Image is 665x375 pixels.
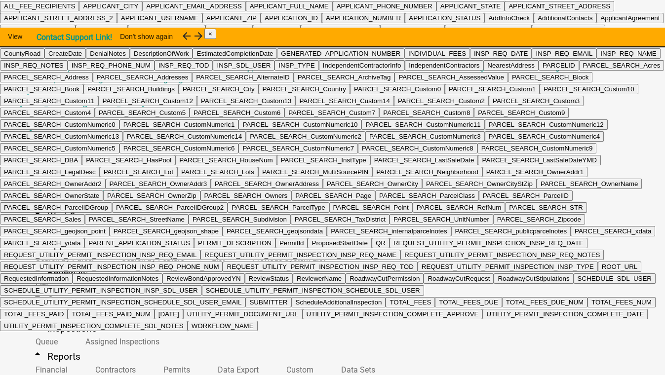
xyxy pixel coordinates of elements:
[208,30,212,37] span: ×
[486,168,584,176] ngb-highlight: PARCEL_SEARCH_OwnerAddr1
[4,85,79,93] ngb-highlight: PARCEL_SEARCH_Book
[4,299,241,306] ngb-highlight: SCHEDULE_UTILITY_PERMIT_INSPECTION_SCHEDULE_SDL_USER_EMAIL
[337,2,432,10] ngb-highlight: APPLICANT_PHONE_NUMBER
[281,50,400,57] ngb-highlight: GENERATED_APPLICATION_NUMBER
[99,109,186,116] ngb-highlight: PARCEL_SEARCH_Custom5
[489,121,604,128] ngb-highlight: PARCEL_SEARCH_CustomNumeric12
[4,133,119,140] ngb-highlight: PARCEL_SEARCH_CustomNumeric13
[146,2,241,10] ngb-highlight: APPLICANT_EMAIL_ADDRESS
[250,133,361,140] ngb-highlight: PARCEL_SEARCH_CustomNumeric2
[390,299,431,306] ngb-highlight: TOTAL_FEES
[376,239,386,247] ngb-highlight: QR
[187,310,299,318] ngb-highlight: UTILITY_PERMIT_DOCUMENT_URL
[4,239,80,247] ngb-highlight: PARCEL_SEARCH_ydata
[326,14,401,22] ngb-highlight: APPLICATION_NUMBER
[583,62,661,69] ngb-highlight: PARCEL_SEARCH_Acres
[578,275,652,282] ngb-highlight: SCHEDULE_SDL_USER
[79,26,124,34] ngb-highlight: ApplicantName
[72,310,150,318] ngb-highlight: TOTAL_FEES_PAID_NUM
[179,156,273,164] ngb-highlight: PARCEL_SEARCH_HouseNum
[4,121,116,128] ngb-highlight: PARCEL_SEARCH_CustomNumeric0
[181,168,254,176] ngb-highlight: PARCEL_SEARCH_Lots
[4,310,64,318] ngb-highlight: TOTAL_FEES_PAID
[512,74,588,81] ngb-highlight: PARCEL_SEARCH_Block
[299,97,390,105] ngb-highlight: PARCEL_SEARCH_Custom14
[70,331,171,352] a: Assigned Inspections
[4,216,81,223] ngb-highlight: PARCEL_SEARCH_Sales
[281,156,366,164] ngb-highlight: PARCEL_SEARCH_InstType
[439,299,498,306] ngb-highlight: TOTAL_FEES_DUE
[398,74,504,81] ngb-highlight: PARCEL_SEARCH_AssessedValue
[97,74,189,81] ngb-highlight: PARCEL_SEARCH_Addresses
[4,204,108,211] ngb-highlight: PARCEL_SEARCH_ParcelIDGroup
[4,62,64,69] ngb-highlight: INSP_REQ_NOTES
[404,251,600,259] ngb-highlight: REQUEST_UTILITY_PERMIT_INSPECTION_INSP_REQ_NOTES
[487,62,535,69] ngb-highlight: NearestAddress
[4,180,102,187] ngb-highlight: PARCEL_SEARCH_OwnerAddr2
[384,26,441,34] ngb-highlight: COMPLETE_DATE
[257,26,297,34] ngb-highlight: ApprovalDate
[209,26,249,34] ngb-highlight: ApplicantTitle
[486,310,644,318] ngb-highlight: UTILITY_PERMIT_INSPECTION_COMPLETE_DATE
[90,50,126,57] ngb-highlight: DenialNotes
[215,180,319,187] ngb-highlight: PARCEL_SEARCH_OwnerAddress
[20,345,92,368] a: Reports
[20,331,70,352] a: Queue
[369,133,481,140] ngb-highlight: PARCEL_SEARCH_CustomNumeric3
[77,275,158,282] ngb-highlight: RequestedInformationNotes
[204,251,396,259] ngb-highlight: REQUEST_UTILITY_PERMIT_INSPECTION_INSP_REQ_NAME
[158,310,179,318] ngb-highlight: [DATE]
[123,121,235,128] ngb-highlight: PARCEL_SEARCH_CustomNumeric1
[350,275,420,282] ngb-highlight: RoadwayCutPermission
[4,97,94,105] ngb-highlight: PARCEL_SEARCH_Custom11
[295,299,382,306] ngb-highlight: ScheduleAdditionalInspection
[544,85,634,93] ngb-highlight: PARCEL_SEARCH_Custom10
[86,156,171,164] ngb-highlight: PARCEL_SEARCH_HasPool
[506,299,584,306] ngb-highlight: TOTAL_FEES_DUE_NUM
[265,14,318,22] ngb-highlight: APPLICATION_ID
[398,97,485,105] ngb-highlight: PARCEL_SEARCH_Custom2
[4,74,89,81] ngb-highlight: PARCEL_SEARCH_Address
[333,204,409,211] ngb-highlight: PARCEL_SEARCH_Point
[428,275,490,282] ngb-highlight: RoadwayCutRequest
[4,26,72,34] ngb-highlight: ApplicantEmailAddress
[374,156,474,164] ngb-highlight: PARCEL_SEARCH_LastSaleDate
[600,14,660,22] ngb-highlight: ApplicantAgreement
[250,2,329,10] ngb-highlight: APPLICANT_FULL_NAME
[288,109,375,116] ngb-highlight: PARCEL_SEARCH_Custom7
[112,28,181,45] button: Don't show again
[4,14,113,22] ngb-highlight: APPLICANT_STREET_ADDRESS_2
[493,97,580,105] ngb-highlight: PARCEL_SEARCH_Custom3
[107,192,196,199] ngb-highlight: PARCEL_SEARCH_OwnerZip
[591,299,652,306] ngb-highlight: TOTAL_FEES_NUM
[183,85,255,93] ngb-highlight: PARCEL_SEARCH_City
[89,216,185,223] ngb-highlight: PARCEL_SEARCH_StreetName
[158,62,209,69] ngb-highlight: INSP_REQ_TOD
[83,2,138,10] ngb-highlight: APPLICANT_CITY
[297,275,342,282] ngb-highlight: ReviewerName
[249,275,289,282] ngb-highlight: ReviewStatus
[4,263,219,270] ngb-highlight: REQUEST_UTILITY_PERMIT_INSPECTION_INSP_REQ_PHONE_NUM
[327,180,418,187] ngb-highlight: PARCEL_SEARCH_OwnerCity
[279,239,304,247] ngb-highlight: PermitId
[393,239,584,247] ngb-highlight: REQUEST_UTILITY_PERMIT_INSPECTION_INSP_REQ_DATE
[393,216,489,223] ngb-highlight: PARCEL_SEARCH_UnitNumber
[232,204,325,211] ngb-highlight: PARCEL_SEARCH_ParcelType
[497,216,581,223] ngb-highlight: PARCEL_SEARCH_Zipcode
[72,62,151,69] ngb-highlight: INSP_REQ_PHONE_NUM
[87,85,175,93] ngb-highlight: PARCEL_SEARCH_Buildings
[201,97,291,105] ngb-highlight: PARCEL_SEARCH_Custom13
[196,50,273,57] ngb-highlight: EstimatedCompletionDate
[536,26,601,34] ngb-highlight: CURRENT_ACTIVITY
[541,180,638,187] ngb-highlight: PARCEL_SEARCH_OwnerName
[104,168,173,176] ngb-highlight: PARCEL_SEARCH_Lot
[181,30,193,42] i: arrow_back
[196,74,289,81] ngb-highlight: PARCEL_SEARCH_AlternateID
[204,192,288,199] ngb-highlight: PARCEL_SEARCH_Owners
[204,29,216,39] button: Close
[192,322,254,330] ngb-highlight: WORKFLOW_NAME
[4,156,78,164] ngb-highlight: PARCEL_SEARCH_DBA
[88,239,190,247] ngb-highlight: PARENT_APPLICATION_STATUS
[278,62,314,69] ngb-highlight: INSP_TYPE
[132,26,201,34] ngb-highlight: ApplicantPhoneNumber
